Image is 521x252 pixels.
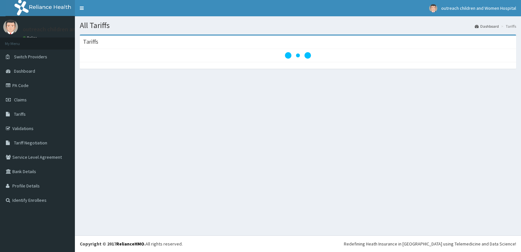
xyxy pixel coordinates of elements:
[475,23,499,29] a: Dashboard
[75,235,521,252] footer: All rights reserved.
[14,54,47,60] span: Switch Providers
[3,20,18,34] img: User Image
[83,39,98,45] h3: Tariffs
[500,23,516,29] li: Tariffs
[14,111,26,117] span: Tariffs
[285,42,311,68] svg: audio-loading
[23,26,122,32] p: outreach children and Women Hospital
[14,97,27,103] span: Claims
[429,4,437,12] img: User Image
[80,21,516,30] h1: All Tariffs
[116,241,144,247] a: RelianceHMO
[344,241,516,247] div: Redefining Heath Insurance in [GEOGRAPHIC_DATA] using Telemedicine and Data Science!
[80,241,146,247] strong: Copyright © 2017 .
[14,68,35,74] span: Dashboard
[23,36,38,40] a: Online
[441,5,516,11] span: outreach children and Women Hospital
[14,140,47,146] span: Tariff Negotiation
